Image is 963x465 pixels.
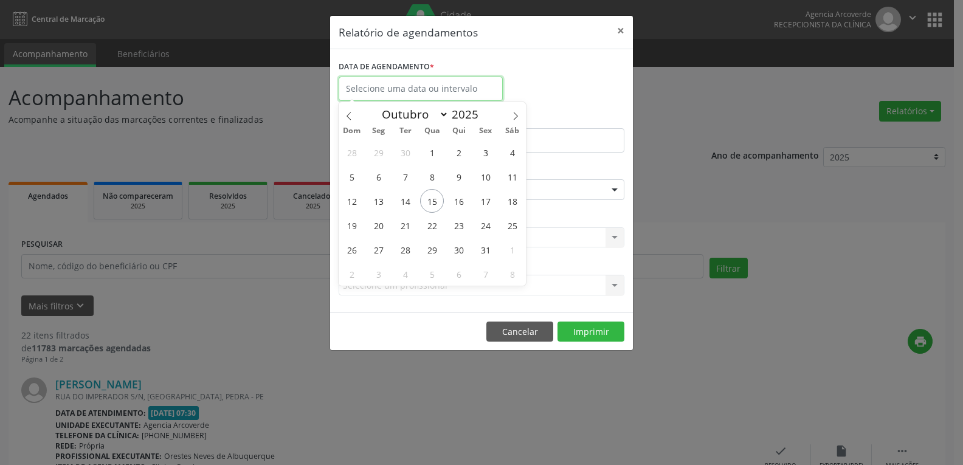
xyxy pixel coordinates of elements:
[367,140,390,164] span: Setembro 29, 2025
[500,213,524,237] span: Outubro 25, 2025
[472,127,499,135] span: Sex
[420,262,444,286] span: Novembro 5, 2025
[500,262,524,286] span: Novembro 8, 2025
[474,213,497,237] span: Outubro 24, 2025
[367,213,390,237] span: Outubro 20, 2025
[340,165,364,188] span: Outubro 5, 2025
[486,322,553,342] button: Cancelar
[393,165,417,188] span: Outubro 7, 2025
[340,238,364,261] span: Outubro 26, 2025
[609,16,633,46] button: Close
[340,189,364,213] span: Outubro 12, 2025
[367,262,390,286] span: Novembro 3, 2025
[367,238,390,261] span: Outubro 27, 2025
[474,238,497,261] span: Outubro 31, 2025
[500,165,524,188] span: Outubro 11, 2025
[500,189,524,213] span: Outubro 18, 2025
[500,140,524,164] span: Outubro 4, 2025
[339,24,478,40] h5: Relatório de agendamentos
[447,165,471,188] span: Outubro 9, 2025
[420,238,444,261] span: Outubro 29, 2025
[485,109,624,128] label: ATÉ
[446,127,472,135] span: Qui
[420,213,444,237] span: Outubro 22, 2025
[474,189,497,213] span: Outubro 17, 2025
[500,238,524,261] span: Novembro 1, 2025
[340,140,364,164] span: Setembro 28, 2025
[367,189,390,213] span: Outubro 13, 2025
[474,262,497,286] span: Novembro 7, 2025
[447,238,471,261] span: Outubro 30, 2025
[474,140,497,164] span: Outubro 3, 2025
[340,262,364,286] span: Novembro 2, 2025
[557,322,624,342] button: Imprimir
[499,127,526,135] span: Sáb
[365,127,392,135] span: Seg
[449,106,489,122] input: Year
[420,189,444,213] span: Outubro 15, 2025
[393,262,417,286] span: Novembro 4, 2025
[420,165,444,188] span: Outubro 8, 2025
[447,213,471,237] span: Outubro 23, 2025
[393,140,417,164] span: Setembro 30, 2025
[420,140,444,164] span: Outubro 1, 2025
[474,165,497,188] span: Outubro 10, 2025
[339,77,503,101] input: Selecione uma data ou intervalo
[339,58,434,77] label: DATA DE AGENDAMENTO
[419,127,446,135] span: Qua
[340,213,364,237] span: Outubro 19, 2025
[447,262,471,286] span: Novembro 6, 2025
[393,238,417,261] span: Outubro 28, 2025
[447,140,471,164] span: Outubro 2, 2025
[393,213,417,237] span: Outubro 21, 2025
[392,127,419,135] span: Ter
[339,127,365,135] span: Dom
[447,189,471,213] span: Outubro 16, 2025
[376,106,449,123] select: Month
[367,165,390,188] span: Outubro 6, 2025
[485,128,624,153] input: Selecione o horário final
[393,189,417,213] span: Outubro 14, 2025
